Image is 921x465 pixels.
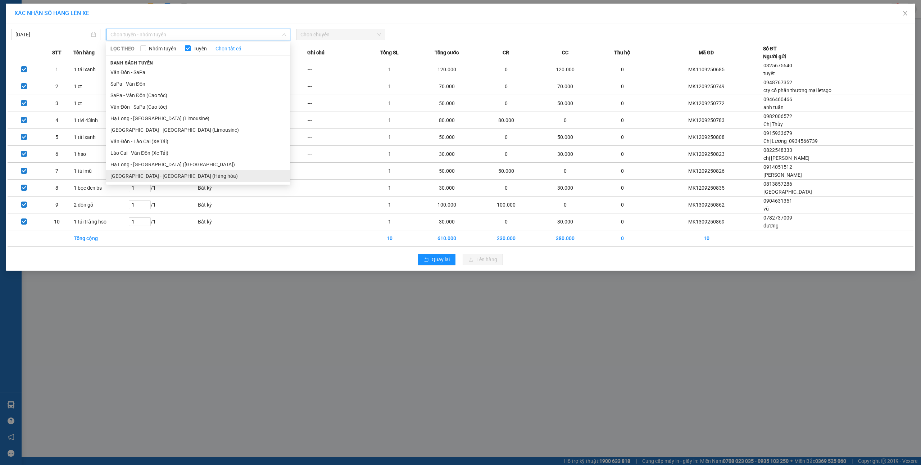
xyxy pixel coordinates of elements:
[536,95,595,112] td: 50.000
[595,95,650,112] td: 0
[307,112,362,129] td: ---
[15,34,72,46] strong: 0888 827 827 - 0848 827 827
[41,95,74,112] td: 3
[595,213,650,230] td: 0
[73,129,128,146] td: 1 tải xanh
[595,163,650,180] td: 0
[307,213,362,230] td: ---
[763,87,831,93] span: cty cổ phần thương mại letsgo
[198,213,253,230] td: Bất kỳ
[536,197,595,213] td: 0
[763,181,792,187] span: 0813857286
[763,172,802,178] span: [PERSON_NAME]
[650,78,763,95] td: MK1209250749
[106,159,290,170] li: Hạ Long - [GEOGRAPHIC_DATA] ([GEOGRAPHIC_DATA])
[106,90,290,101] li: SaPa - Vân Đồn (Cao tốc)
[41,163,74,180] td: 7
[595,61,650,78] td: 0
[417,78,476,95] td: 70.000
[650,180,763,197] td: MK1209250835
[417,213,476,230] td: 30.000
[362,163,417,180] td: 1
[73,213,128,230] td: 1 túi trắng hso
[650,61,763,78] td: MK1109250685
[476,163,536,180] td: 50.000
[73,197,128,213] td: 2 đôn gỗ
[73,95,128,112] td: 1 ct
[307,163,362,180] td: ---
[763,63,792,68] span: 0325675640
[435,49,459,57] span: Tổng cước
[307,49,325,57] span: Ghi chú
[503,49,509,57] span: CR
[763,71,775,76] span: tuyết
[699,49,714,57] span: Mã GD
[146,45,179,53] span: Nhóm tuyến
[650,230,763,247] td: 10
[106,113,290,124] li: Hạ Long - [GEOGRAPHIC_DATA] (Limousine)
[362,146,417,163] td: 1
[650,197,763,213] td: MK1309250862
[417,197,476,213] td: 100.000
[73,180,128,197] td: 1 bọc đen bs
[476,61,536,78] td: 0
[536,78,595,95] td: 70.000
[417,146,476,163] td: 30.000
[106,147,290,159] li: Lào Cai - Vân Đồn (Xe Tải)
[763,138,818,144] span: Chị Lương_0934566739
[895,4,915,24] button: Close
[763,130,792,136] span: 0915933679
[362,180,417,197] td: 1
[73,230,128,247] td: Tổng cộng
[106,60,158,66] span: Danh sách tuyến
[198,197,253,213] td: Bất kỳ
[902,10,908,16] span: close
[417,163,476,180] td: 50.000
[52,49,62,57] span: STT
[41,129,74,146] td: 5
[6,48,69,67] span: Gửi hàng Hạ Long: Hotline:
[128,180,198,197] td: / 1
[41,78,74,95] td: 2
[307,95,362,112] td: ---
[432,256,450,263] span: Quay lại
[41,197,74,213] td: 9
[41,112,74,129] td: 4
[424,257,429,263] span: rollback
[106,124,290,136] li: [GEOGRAPHIC_DATA] - [GEOGRAPHIC_DATA] (Limousine)
[73,163,128,180] td: 1 túi mũ
[282,32,286,37] span: down
[763,155,809,161] span: chị [PERSON_NAME]
[362,213,417,230] td: 1
[73,146,128,163] td: 1 hso
[307,180,362,197] td: ---
[362,61,417,78] td: 1
[128,197,198,213] td: / 1
[8,4,68,19] strong: Công ty TNHH Phúc Xuyên
[650,129,763,146] td: MK1209250808
[73,78,128,95] td: 1 ct
[362,230,417,247] td: 10
[307,78,362,95] td: ---
[763,80,792,85] span: 0948767352
[595,78,650,95] td: 0
[650,213,763,230] td: MK1309250869
[595,180,650,197] td: 0
[191,45,210,53] span: Tuyến
[463,254,503,265] button: uploadLên hàng
[476,197,536,213] td: 100.000
[253,197,308,213] td: ---
[417,180,476,197] td: 30.000
[650,163,763,180] td: MK1209250826
[41,61,74,78] td: 1
[650,146,763,163] td: MK1209250823
[763,113,792,119] span: 0982006572
[362,78,417,95] td: 1
[763,164,792,170] span: 0914051512
[476,112,536,129] td: 80.000
[650,112,763,129] td: MK1209250783
[595,146,650,163] td: 0
[763,206,769,212] span: vũ
[763,104,784,110] span: anh tuấn
[106,67,290,78] li: Vân Đồn - SaPa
